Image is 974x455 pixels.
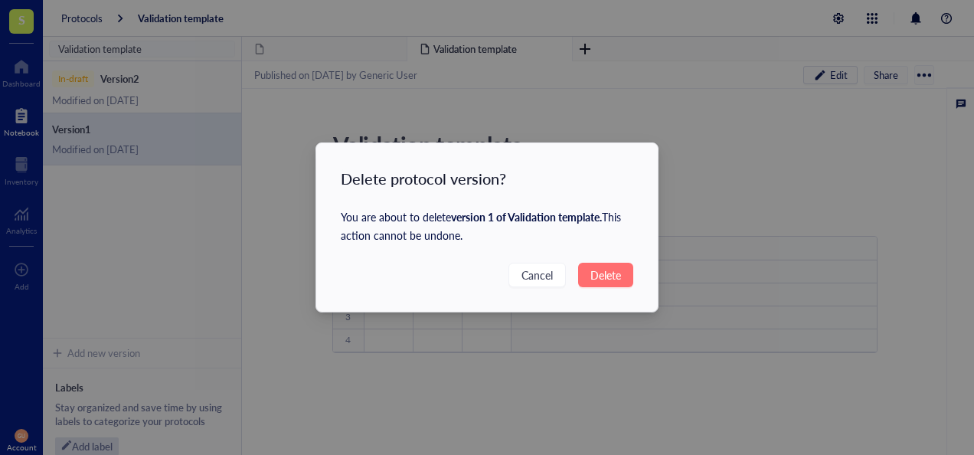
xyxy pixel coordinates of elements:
[341,208,633,244] div: You are about to delete This action cannot be undone.
[521,267,553,283] span: Cancel
[578,263,633,287] button: Delete
[451,209,602,224] strong: version 1 of Validation template .
[590,267,621,283] span: Delete
[341,168,633,189] div: Delete protocol version?
[508,263,566,287] button: Cancel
